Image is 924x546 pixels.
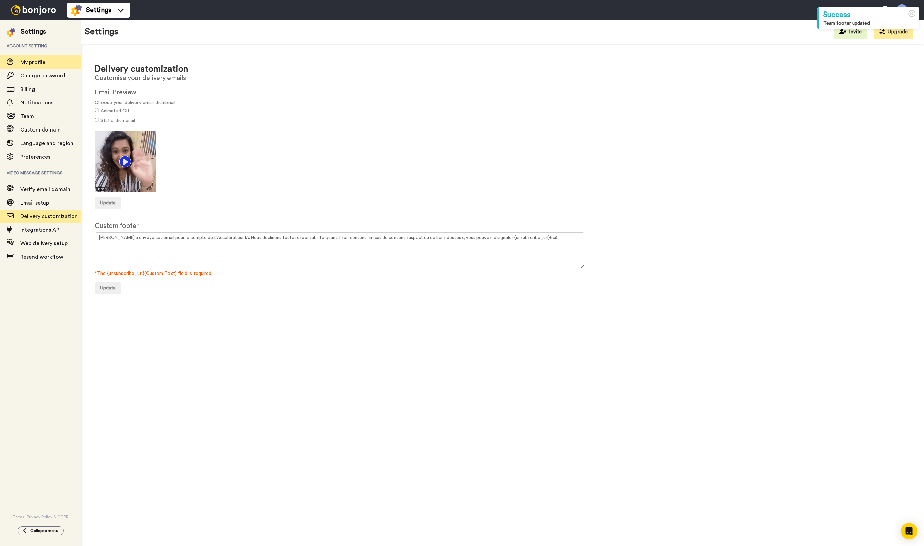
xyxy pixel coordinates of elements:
div: Open Intercom Messenger [901,523,917,539]
span: Preferences [20,154,50,160]
h1: Delivery customization [95,64,910,74]
span: *The {unsubscribe_url}(Custom Text) field is required. [95,270,910,277]
span: Collapse menu [30,528,58,533]
h2: Customise your delivery emails [95,74,910,82]
img: c713b795-656f-4edb-9759-2201f17354ac.gif [95,131,156,192]
button: Collapse menu [18,526,64,535]
span: Settings [86,5,111,15]
span: Resend workflow [20,254,63,260]
span: Billing [20,87,35,92]
button: Update [95,282,121,294]
img: settings-colored.svg [7,28,15,37]
span: Update [100,200,116,205]
h1: Settings [85,27,118,37]
span: Change password [20,73,65,78]
img: bj-logo-header-white.svg [8,5,59,15]
button: Update [95,197,121,209]
span: Update [100,286,116,290]
div: Settings [21,27,46,37]
span: Web delivery setup [20,241,68,246]
label: Custom footer [95,221,139,231]
span: Verify email domain [20,187,70,192]
span: Notifications [20,100,53,105]
span: Team [20,114,34,119]
img: settings-colored.svg [71,5,82,16]
span: Language and region [20,141,73,146]
span: Integrations API [20,227,61,233]
label: Animated Gif [100,108,129,115]
button: Upgrade [874,25,913,39]
span: Custom domain [20,127,61,133]
span: Delivery customization [20,214,78,219]
span: My profile [20,60,45,65]
textarea: [PERSON_NAME] a envoyé cet email pour le compte de L'Accélérateur IA. Nous déclinons toute respon... [95,232,584,268]
span: Choose your delivery email thumbnail [95,99,910,106]
h2: Email Preview [95,89,910,96]
button: Invite [834,25,867,39]
label: Static thumbnail [100,117,135,124]
div: Success [823,9,915,20]
div: Team footer updated [823,20,915,27]
span: Email setup [20,200,49,206]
